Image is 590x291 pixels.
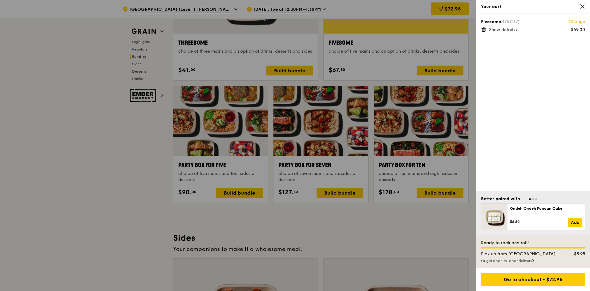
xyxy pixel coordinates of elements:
[510,206,582,211] div: Ondeh Ondeh Pandan Cake
[481,273,585,286] div: Go to checkout - $72.95
[477,251,561,257] div: Pick up from [GEOGRAPHIC_DATA]
[481,240,585,246] div: Ready to rock and roll!
[561,251,589,257] div: $3.95
[481,4,585,10] div: Your cart
[568,218,582,227] a: Add
[529,198,531,200] span: Go to slide 1
[510,219,568,224] div: $6.50
[481,196,520,202] div: Better paired with
[568,19,585,25] a: Change
[481,258,585,263] div: Or get door-to-door delivery
[571,27,585,33] div: $69.00
[501,19,519,24] span: (1761217)
[481,19,585,25] div: Fivesome
[489,27,515,32] span: Show details
[535,198,537,200] span: Go to slide 3
[532,198,534,200] span: Go to slide 2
